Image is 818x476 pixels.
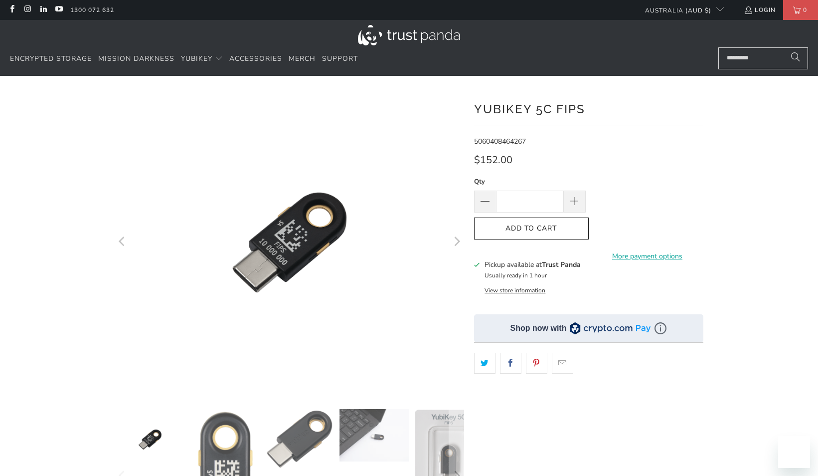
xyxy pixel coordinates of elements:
[229,54,282,63] span: Accessories
[718,47,808,69] input: Search...
[339,409,409,462] img: YubiKey 5C FIPS - Trust Panda
[10,54,92,63] span: Encrypted Storage
[98,47,174,71] a: Mission Darkness
[289,47,316,71] a: Merch
[358,25,460,45] img: Trust Panda Australia
[181,54,212,63] span: YubiKey
[552,353,573,374] a: Email this to a friend
[542,260,581,269] b: Trust Panda
[744,4,776,15] a: Login
[474,98,703,118] h1: YubiKey 5C FIPS
[526,353,547,374] a: Share this on Pinterest
[289,54,316,63] span: Merch
[485,271,547,279] small: Usually ready in 1 hour
[98,54,174,63] span: Mission Darkness
[485,286,545,294] button: View store information
[10,47,92,71] a: Encrypted Storage
[500,353,521,374] a: Share this on Facebook
[449,91,465,394] button: Next
[229,47,282,71] a: Accessories
[510,323,567,334] div: Shop now with
[474,153,512,167] span: $152.00
[322,47,358,71] a: Support
[7,6,16,14] a: Trust Panda Australia on Facebook
[485,259,581,270] h3: Pickup available at
[485,225,578,233] span: Add to Cart
[474,176,586,187] label: Qty
[181,47,223,71] summary: YubiKey
[265,409,334,469] img: YubiKey 5C FIPS - Trust Panda
[115,409,185,470] img: YubiKey 5C FIPS - Trust Panda
[322,54,358,63] span: Support
[778,436,810,468] iframe: Button to launch messaging window
[23,6,31,14] a: Trust Panda Australia on Instagram
[783,47,808,69] button: Search
[474,137,526,146] span: 5060408464267
[115,91,131,394] button: Previous
[474,353,495,374] a: Share this on Twitter
[39,6,47,14] a: Trust Panda Australia on LinkedIn
[592,251,703,262] a: More payment options
[54,6,63,14] a: Trust Panda Australia on YouTube
[70,4,114,15] a: 1300 072 632
[115,91,464,394] a: YubiKey 5C FIPS - Trust Panda
[10,47,358,71] nav: Translation missing: en.navigation.header.main_nav
[474,218,589,240] button: Add to Cart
